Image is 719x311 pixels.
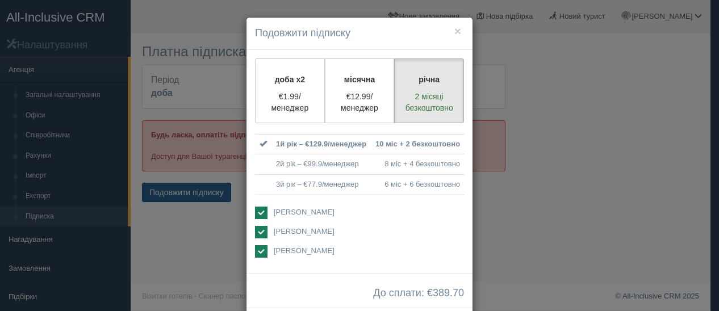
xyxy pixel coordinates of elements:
span: [PERSON_NAME] [274,208,335,216]
p: 2 місяці безкоштовно [402,91,457,114]
td: 8 міс + 4 безкоштовно [371,154,465,175]
td: 6 міс + 6 безкоштовно [371,174,465,195]
td: 10 міс + 2 безкоштовно [371,134,465,154]
td: 2й рік – €99.9/менеджер [271,154,371,175]
button: × [454,25,461,37]
p: місячна [332,74,387,85]
p: €12.99/менеджер [332,91,387,114]
span: [PERSON_NAME] [274,227,335,236]
h4: Подовжити підписку [255,26,464,41]
td: 1й рік – €129.9/менеджер [271,134,371,154]
p: доба x2 [262,74,317,85]
span: 389.70 [433,287,464,299]
p: €1.99/менеджер [262,91,317,114]
span: [PERSON_NAME] [274,246,335,255]
p: річна [402,74,457,85]
td: 3й рік – €77.9/менеджер [271,174,371,195]
span: До сплати: € [373,288,464,299]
